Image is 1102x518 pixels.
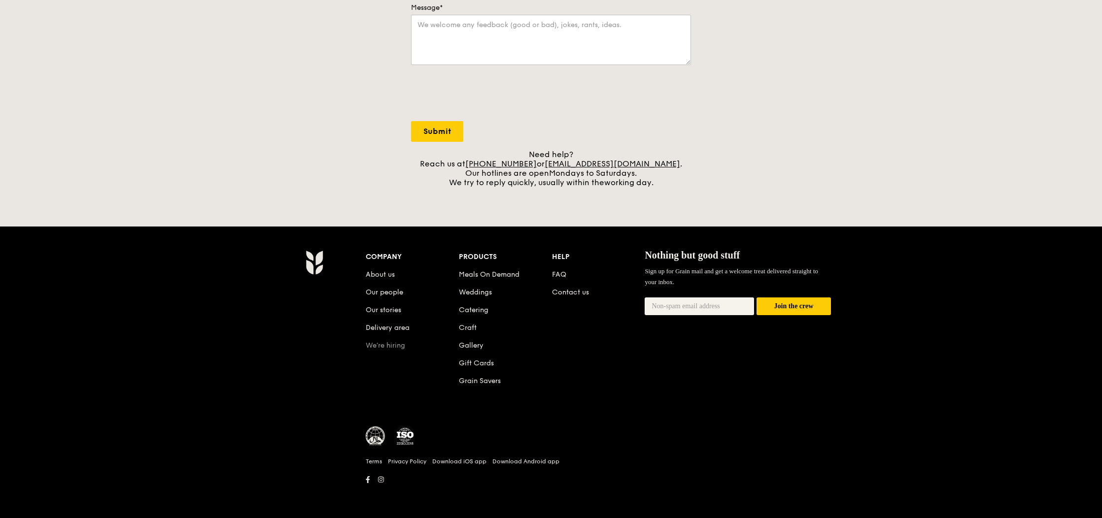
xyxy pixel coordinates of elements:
a: Our stories [366,306,401,314]
img: ISO Certified [395,426,415,446]
a: Download Android app [492,457,559,465]
h6: Revision [267,486,835,494]
a: Weddings [459,288,492,296]
span: Mondays to Saturdays. [549,168,637,178]
a: Contact us [552,288,589,296]
a: Gift Cards [459,359,494,367]
div: Need help? Reach us at or . Our hotlines are open We try to reply quickly, usually within the [411,150,691,187]
iframe: reCAPTCHA [411,75,561,113]
button: Join the crew [757,297,831,316]
span: Nothing but good stuff [645,250,740,260]
a: Privacy Policy [388,457,426,465]
div: Help [552,250,645,264]
input: Non-spam email address [645,297,754,315]
a: About us [366,270,395,279]
a: Craft [459,324,477,332]
a: [EMAIL_ADDRESS][DOMAIN_NAME] [545,159,680,168]
a: Meals On Demand [459,270,519,279]
input: Submit [411,121,463,142]
a: Gallery [459,341,483,350]
div: Products [459,250,552,264]
div: Company [366,250,459,264]
img: Grain [306,250,323,275]
img: MUIS Halal Certified [366,426,385,446]
a: Download iOS app [432,457,486,465]
a: Terms [366,457,382,465]
a: Delivery area [366,324,410,332]
span: working day. [604,178,654,187]
a: Grain Savers [459,377,501,385]
a: Our people [366,288,403,296]
a: FAQ [552,270,566,279]
a: We’re hiring [366,341,405,350]
a: Catering [459,306,488,314]
label: Message* [411,3,691,13]
span: Sign up for Grain mail and get a welcome treat delivered straight to your inbox. [645,267,818,286]
a: [PHONE_NUMBER] [465,159,537,168]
